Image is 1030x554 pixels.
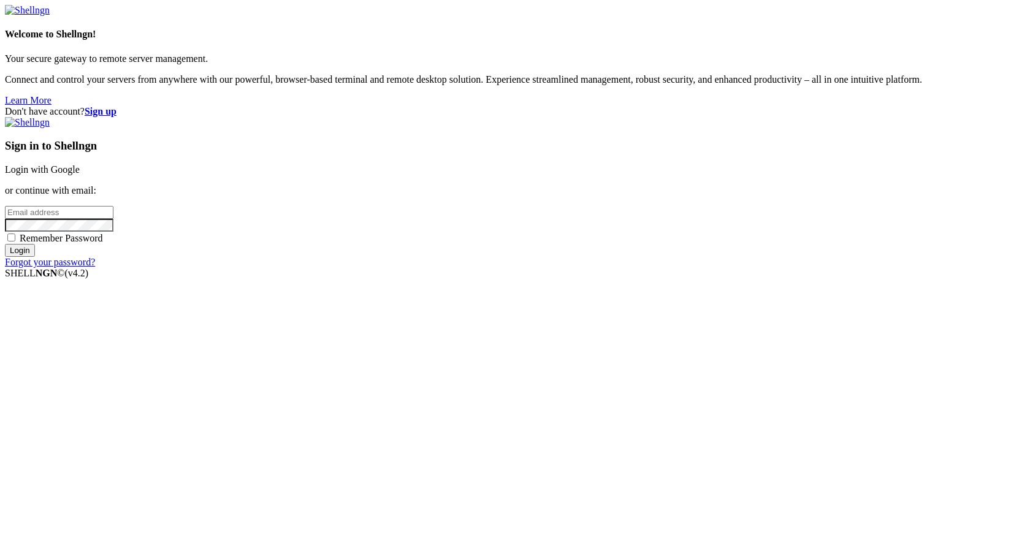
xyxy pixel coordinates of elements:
h4: Welcome to Shellngn! [5,29,1025,40]
div: Don't have account? [5,106,1025,117]
span: Remember Password [20,233,103,243]
a: Forgot your password? [5,257,95,267]
input: Email address [5,206,113,219]
h3: Sign in to Shellngn [5,139,1025,153]
img: Shellngn [5,5,50,16]
p: or continue with email: [5,185,1025,196]
span: SHELL © [5,268,88,278]
p: Your secure gateway to remote server management. [5,53,1025,64]
img: Shellngn [5,117,50,128]
input: Remember Password [7,233,15,241]
a: Login with Google [5,164,80,175]
input: Login [5,244,35,257]
a: Sign up [85,106,116,116]
p: Connect and control your servers from anywhere with our powerful, browser-based terminal and remo... [5,74,1025,85]
span: 4.2.0 [65,268,89,278]
b: NGN [36,268,58,278]
a: Learn More [5,95,51,105]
